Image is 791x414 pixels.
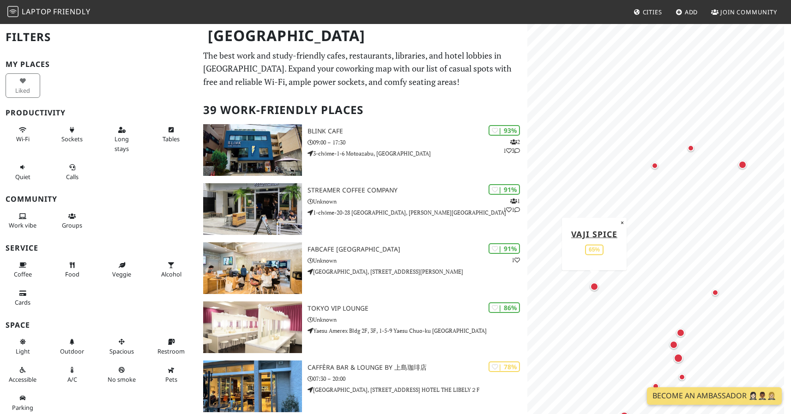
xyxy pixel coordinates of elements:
span: Laptop [22,6,52,17]
img: Tokyo VIP Lounge [203,301,302,353]
button: Tables [154,122,188,147]
p: [GEOGRAPHIC_DATA], [STREET_ADDRESS] HOTEL THE LIBELY２F [308,385,527,394]
span: Quiet [15,173,30,181]
button: Spacious [104,334,139,359]
a: Become an Ambassador 🤵🏻‍♀️🤵🏾‍♂️🤵🏼‍♀️ [647,387,782,405]
div: Map marker [737,159,749,171]
div: | 78% [489,361,520,372]
div: Map marker [676,372,688,383]
p: 1 [512,256,520,264]
p: 07:30 – 20:00 [308,374,527,383]
button: Groups [55,209,90,233]
p: [GEOGRAPHIC_DATA], [STREET_ADDRESS][PERSON_NAME] [308,267,527,276]
button: Outdoor [55,334,90,359]
span: Coffee [14,270,32,278]
div: Map marker [710,287,721,298]
div: Map marker [588,281,600,293]
span: Air conditioned [67,375,77,384]
span: Spacious [109,347,134,355]
button: Food [55,258,90,282]
img: BLINK Cafe [203,124,302,176]
span: People working [9,221,36,229]
p: 3-chōme-1-6 Motoazabu, [GEOGRAPHIC_DATA] [308,149,527,158]
p: 1-chōme-20-28 [GEOGRAPHIC_DATA], [PERSON_NAME][GEOGRAPHIC_DATA] [308,208,527,217]
h3: Space [6,321,192,330]
span: Veggie [112,270,131,278]
p: Unknown [308,197,527,206]
img: LaptopFriendly [7,6,18,17]
h2: 39 Work-Friendly Places [203,96,522,124]
button: A/C [55,362,90,387]
div: | 86% [489,302,520,313]
div: 65% [585,244,604,255]
button: Restroom [154,334,188,359]
h3: Service [6,244,192,252]
a: FabCafe Tokyo | 91% 1 FabCafe [GEOGRAPHIC_DATA] Unknown [GEOGRAPHIC_DATA], [STREET_ADDRESS][PERSO... [198,242,527,294]
button: Close popup [618,217,627,228]
button: Coffee [6,258,40,282]
a: Join Community [707,4,781,20]
span: Food [65,270,79,278]
button: Wi-Fi [6,122,40,147]
button: Cards [6,286,40,310]
span: Friendly [53,6,90,17]
span: Group tables [62,221,82,229]
span: Accessible [9,375,36,384]
span: Video/audio calls [66,173,78,181]
p: 1 1 1 [503,197,520,214]
div: | 91% [489,243,520,254]
p: Yaesu Amerex Bldg 2F, 3F, 1-5-9 Yaesu Chuo-ku [GEOGRAPHIC_DATA] [308,326,527,335]
span: Parking [12,403,33,412]
img: Streamer Coffee Company [203,183,302,235]
a: Add [672,4,702,20]
a: LaptopFriendly LaptopFriendly [7,4,91,20]
span: Credit cards [15,298,30,306]
h3: Community [6,195,192,204]
h3: My Places [6,60,192,69]
h3: Productivity [6,108,192,117]
h3: Streamer Coffee Company [308,186,527,194]
span: Cities [643,8,662,16]
span: Add [685,8,698,16]
button: Sockets [55,122,90,147]
div: Map marker [649,160,660,171]
h3: Tokyo VIP Lounge [308,305,527,312]
button: No smoke [104,362,139,387]
a: CAFFÈRA BAR & LOUNGE by 上島珈琲店 | 78% CAFFÈRA BAR & LOUNGE by 上島珈琲店 07:30 – 20:00 [GEOGRAPHIC_DATA]... [198,360,527,412]
button: Work vibe [6,209,40,233]
a: Streamer Coffee Company | 91% 111 Streamer Coffee Company Unknown 1-chōme-20-28 [GEOGRAPHIC_DATA]... [198,183,527,235]
h3: FabCafe [GEOGRAPHIC_DATA] [308,246,527,253]
button: Veggie [104,258,139,282]
span: Work-friendly tables [163,135,180,143]
button: Quiet [6,160,40,184]
span: Smoke free [108,375,136,384]
div: Map marker [685,143,696,154]
h3: BLINK Cafe [308,127,527,135]
img: FabCafe Tokyo [203,242,302,294]
a: BLINK Cafe | 93% 213 BLINK Cafe 09:00 – 17:30 3-chōme-1-6 Motoazabu, [GEOGRAPHIC_DATA] [198,124,527,176]
p: Unknown [308,256,527,265]
div: Map marker [672,352,685,365]
div: Map marker [650,381,661,392]
p: 2 1 3 [503,138,520,155]
h3: CAFFÈRA BAR & LOUNGE by 上島珈琲店 [308,364,527,372]
button: Pets [154,362,188,387]
button: Accessible [6,362,40,387]
div: | 91% [489,184,520,195]
button: Calls [55,160,90,184]
a: Tokyo VIP Lounge | 86% Tokyo VIP Lounge Unknown Yaesu Amerex Bldg 2F, 3F, 1-5-9 Yaesu Chuo-ku [GE... [198,301,527,353]
a: Cities [630,4,666,20]
div: Map marker [668,339,680,351]
div: Map marker [675,327,687,339]
span: Outdoor area [60,347,84,355]
p: Unknown [308,315,527,324]
p: The best work and study-friendly cafes, restaurants, libraries, and hotel lobbies in [GEOGRAPHIC_... [203,49,522,89]
h1: [GEOGRAPHIC_DATA] [200,23,525,48]
span: Power sockets [61,135,83,143]
button: Alcohol [154,258,188,282]
h2: Filters [6,23,192,51]
img: CAFFÈRA BAR & LOUNGE by 上島珈琲店 [203,360,302,412]
p: 09:00 – 17:30 [308,138,527,147]
span: Pet friendly [165,375,177,384]
button: Light [6,334,40,359]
